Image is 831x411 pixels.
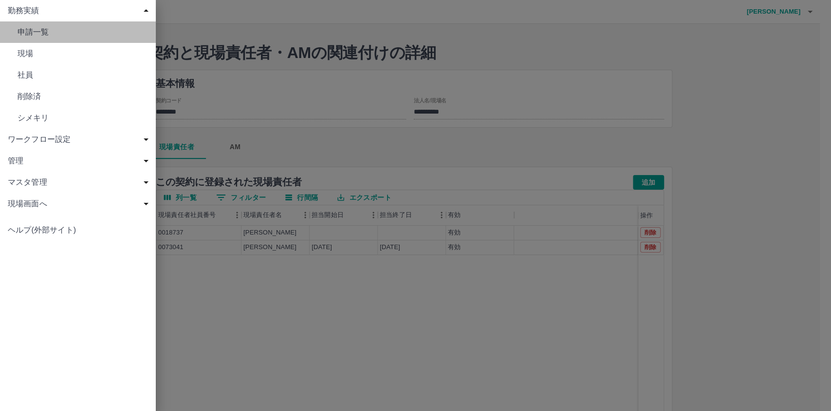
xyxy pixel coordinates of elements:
span: シメキリ [18,112,148,124]
span: 勤務実績 [8,5,152,17]
span: 社員 [18,69,148,81]
span: 申請一覧 [18,26,148,38]
span: ヘルプ(外部サイト) [8,224,148,236]
span: 現場画面へ [8,198,152,210]
span: マスタ管理 [8,176,152,188]
span: 管理 [8,155,152,167]
span: ワークフロー設定 [8,134,152,145]
span: 削除済 [18,91,148,102]
span: 現場 [18,48,148,59]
